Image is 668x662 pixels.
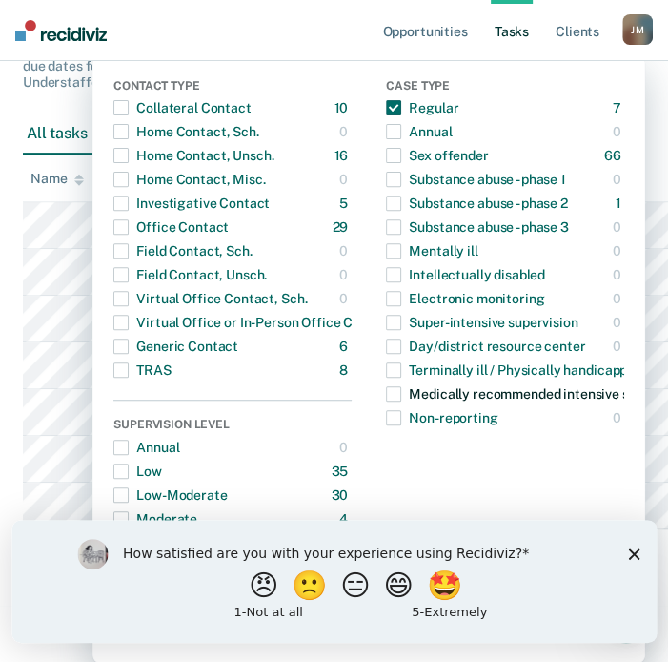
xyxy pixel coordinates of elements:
button: JM [622,14,653,45]
div: Substance abuse - phase 1 [386,164,566,195]
div: 8 [339,355,352,385]
div: 0 [612,116,624,147]
div: All tasks7 [23,114,131,155]
div: 66 [603,140,624,171]
div: 0 [612,164,624,195]
div: Office Contact [113,212,229,242]
div: Home Contact, Sch. [113,116,258,147]
div: 10 [334,93,352,123]
div: 0 [339,116,352,147]
span: The clients listed below have upcoming requirements due this month that have not yet been complet... [23,10,441,90]
div: 0 [339,259,352,290]
div: 35 [331,456,352,486]
div: Field Contact, Sch. [113,236,252,266]
div: Annual [113,432,179,463]
img: Recidiviz [15,20,107,41]
div: 6 [339,331,352,362]
div: Annual [386,116,452,147]
div: J M [622,14,653,45]
div: Collateral Contact [113,93,251,123]
div: Mentally ill [386,236,477,266]
div: Terminally ill / Physically handicapped [386,355,642,385]
div: Virtual Office or In-Person Office Contact [113,307,394,338]
div: Sex offender [386,140,488,171]
div: Home Contact, Unsch. [113,140,273,171]
div: 0 [612,212,624,242]
div: Day/district resource center [386,331,585,362]
div: Supervision Level [113,418,352,435]
div: 0 [612,403,624,433]
div: Case Type [386,79,624,96]
div: Contact Type [113,79,352,96]
div: 0 [339,236,352,266]
div: Field Contact, Unsch. [113,259,267,290]
div: Investigative Contact [113,188,270,218]
div: 0 [612,283,624,314]
div: 30 [331,480,352,510]
div: Virtual Office Contact, Sch. [113,283,307,314]
div: Non-reporting [386,403,497,433]
div: Intellectually disabled [386,259,545,290]
div: Name [30,171,84,187]
div: 0 [612,236,624,266]
div: Super-intensive supervision [386,307,577,338]
div: 0 [339,283,352,314]
div: Electronic monitoring [386,283,544,314]
div: TRAS [113,355,171,385]
div: Home Contact, Misc. [113,164,265,195]
iframe: Survey by Kim from Recidiviz [11,520,657,643]
div: 5 [339,188,352,218]
div: 0 [612,331,624,362]
div: 7 [612,93,624,123]
div: Low [113,456,162,486]
div: 0 [339,432,352,463]
div: Substance abuse - phase 2 [386,188,568,218]
div: Regular [386,93,458,123]
div: 0 [612,307,624,338]
div: Low-Moderate [113,480,227,510]
div: Generic Contact [113,331,238,362]
div: 29 [332,212,352,242]
div: Substance abuse - phase 3 [386,212,569,242]
div: 16 [334,140,352,171]
div: 0 [612,259,624,290]
div: 0 [339,164,352,195]
div: 1 [615,188,624,218]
